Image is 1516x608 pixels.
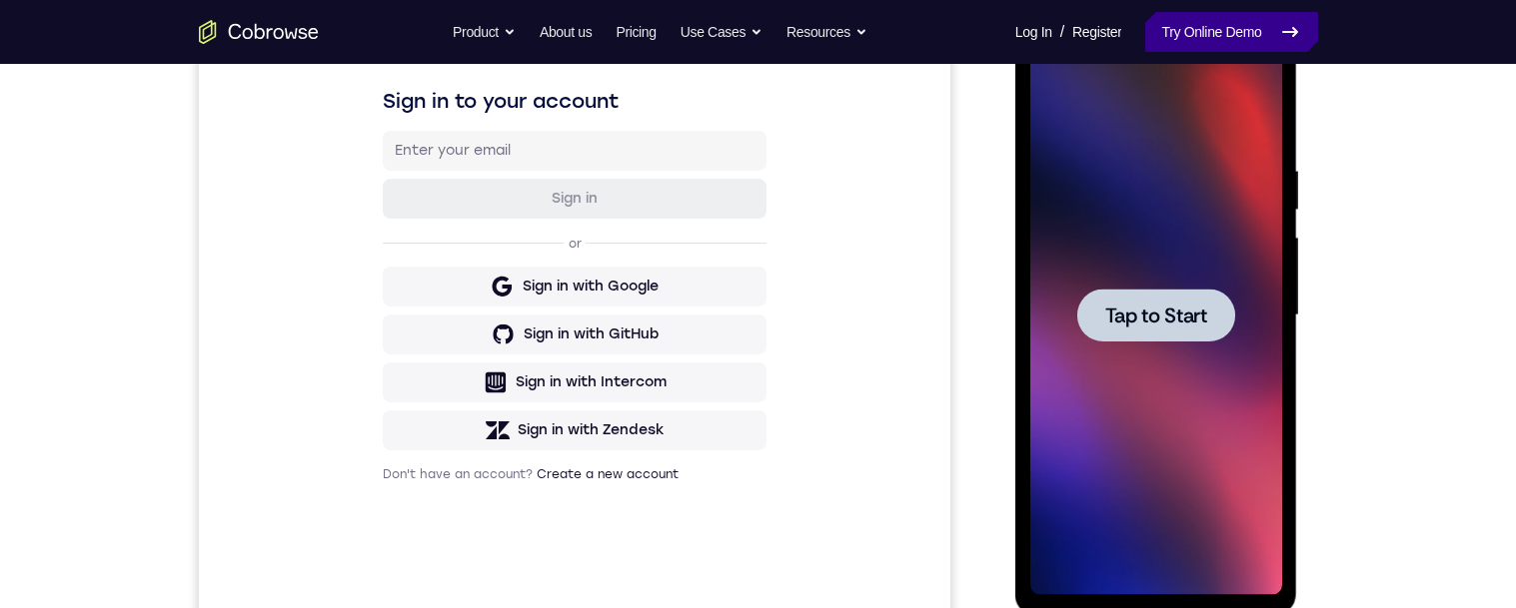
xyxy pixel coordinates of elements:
div: Sign in with Google [324,326,460,346]
button: Sign in with Intercom [184,412,568,452]
a: Log In [1015,12,1052,52]
a: About us [540,12,592,52]
div: Sign in with Zendesk [319,470,466,490]
a: Register [1072,12,1121,52]
a: Pricing [616,12,656,52]
p: or [366,286,387,302]
span: Tap to Start [90,285,192,304]
button: Product [453,12,516,52]
span: / [1060,20,1064,44]
div: Sign in with Intercom [317,422,468,442]
a: Create a new account [338,517,480,531]
a: Go to the home page [199,20,319,44]
button: Sign in with GitHub [184,364,568,404]
button: Resources [786,12,867,52]
button: Sign in with Zendesk [184,460,568,500]
p: Don't have an account? [184,516,568,532]
button: Sign in with Google [184,316,568,356]
div: Sign in with GitHub [325,374,460,394]
button: Use Cases [681,12,762,52]
a: Try Online Demo [1145,12,1317,52]
button: Tap to Start [62,268,220,320]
